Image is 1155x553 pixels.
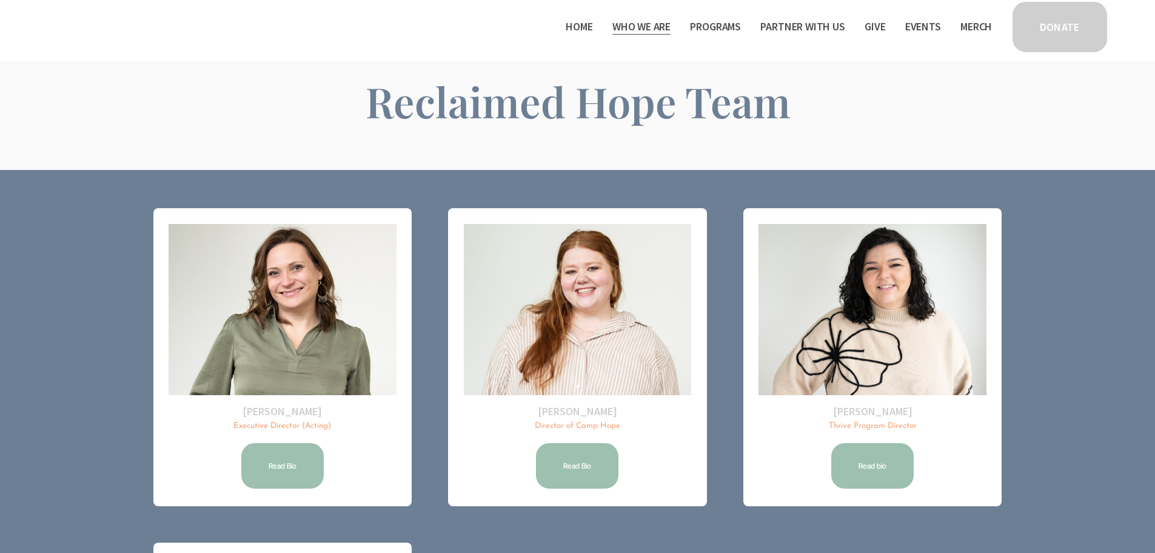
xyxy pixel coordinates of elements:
a: Merch [960,17,992,36]
a: Read bio [829,441,916,490]
a: Home [566,17,592,36]
a: Events [905,17,941,36]
p: Executive Director (Acting) [169,421,396,432]
span: Programs [690,18,741,36]
a: folder dropdown [690,17,741,36]
span: Reclaimed Hope Team [366,73,791,129]
h2: [PERSON_NAME] [169,404,396,418]
a: folder dropdown [612,17,671,36]
h2: [PERSON_NAME] [464,404,691,418]
p: Director of Camp Hope [464,421,691,432]
a: folder dropdown [760,17,845,36]
p: Thrive Program Director [758,421,986,432]
a: Give [865,17,885,36]
a: Read Bio [534,441,620,490]
h2: [PERSON_NAME] [758,404,986,418]
span: Who We Are [612,18,671,36]
span: Partner With Us [760,18,845,36]
a: Read Bio [239,441,326,490]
